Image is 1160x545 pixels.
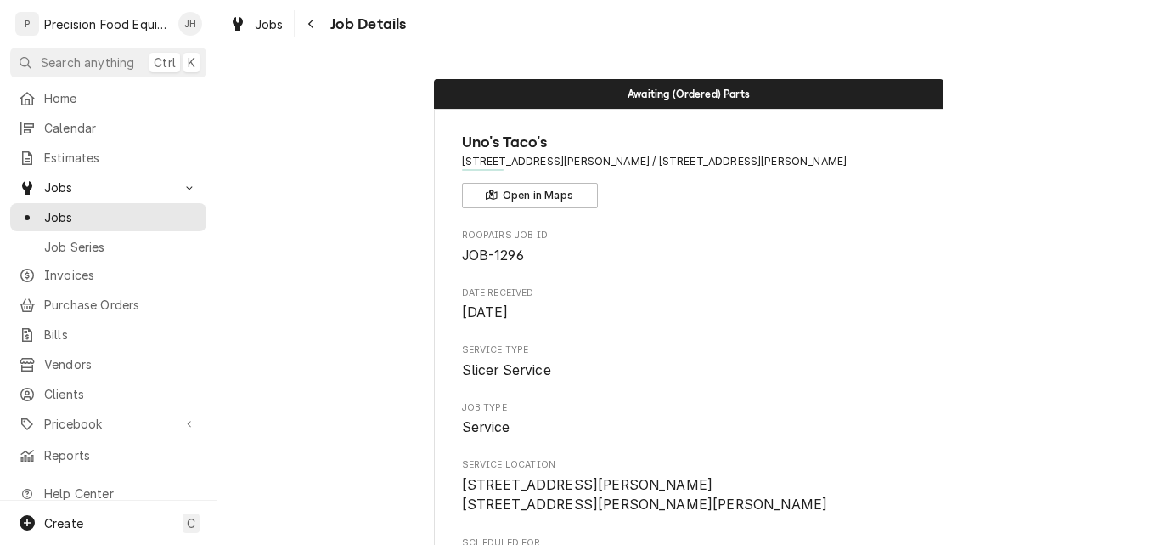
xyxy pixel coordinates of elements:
a: Jobs [222,10,290,38]
a: Jobs [10,203,206,231]
a: Calendar [10,114,206,142]
span: Create [44,516,83,531]
a: Go to Help Center [10,480,206,508]
div: Service Location [462,458,916,515]
span: Home [44,89,198,107]
button: Open in Maps [462,183,598,208]
div: Job Type [462,401,916,438]
span: Jobs [44,179,172,196]
button: Navigate back [298,10,325,37]
a: Job Series [10,233,206,261]
div: Roopairs Job ID [462,229,916,265]
span: Ctrl [154,54,176,71]
span: Service Type [462,343,916,357]
span: Name [462,131,916,154]
span: Awaiting (Ordered) Parts [628,88,750,99]
div: Precision Food Equipment LLC [44,15,169,33]
span: C [187,514,195,532]
a: Home [10,84,206,112]
span: Invoices [44,266,198,284]
a: Invoices [10,261,206,289]
span: Calendar [44,119,198,137]
span: Job Type [462,401,916,415]
a: Go to Jobs [10,173,206,202]
span: Reports [44,446,198,464]
span: Vendors [44,355,198,373]
span: Job Details [325,13,407,36]
span: Slicer Service [462,362,551,378]
a: Bills [10,321,206,349]
div: Client Information [462,131,916,208]
span: Service [462,419,510,435]
span: Service Type [462,360,916,381]
span: Pricebook [44,415,172,433]
a: Estimates [10,144,206,172]
span: Roopairs Job ID [462,229,916,242]
a: Go to Pricebook [10,410,206,438]
span: Jobs [44,208,198,226]
div: Date Received [462,287,916,323]
a: Clients [10,380,206,408]
span: Estimates [44,149,198,167]
span: Job Type [462,417,916,438]
span: [DATE] [462,304,509,321]
span: Purchase Orders [44,296,198,314]
span: JOB-1296 [462,247,524,264]
span: Roopairs Job ID [462,246,916,266]
span: Service Location [462,475,916,515]
div: Service Type [462,343,916,380]
span: Jobs [255,15,284,33]
span: Address [462,154,916,169]
div: Jason Hertel's Avatar [178,12,202,36]
div: P [15,12,39,36]
span: Date Received [462,287,916,300]
span: Help Center [44,485,196,502]
span: Date Received [462,303,916,323]
a: Vendors [10,350,206,378]
a: Purchase Orders [10,291,206,319]
button: Search anythingCtrlK [10,48,206,77]
span: Clients [44,385,198,403]
span: K [188,54,195,71]
div: Status [434,79,943,109]
span: [STREET_ADDRESS][PERSON_NAME] [STREET_ADDRESS][PERSON_NAME][PERSON_NAME] [462,477,828,514]
span: Bills [44,326,198,343]
a: Reports [10,441,206,469]
span: Service Location [462,458,916,472]
div: JH [178,12,202,36]
span: Search anything [41,54,134,71]
span: Job Series [44,238,198,256]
